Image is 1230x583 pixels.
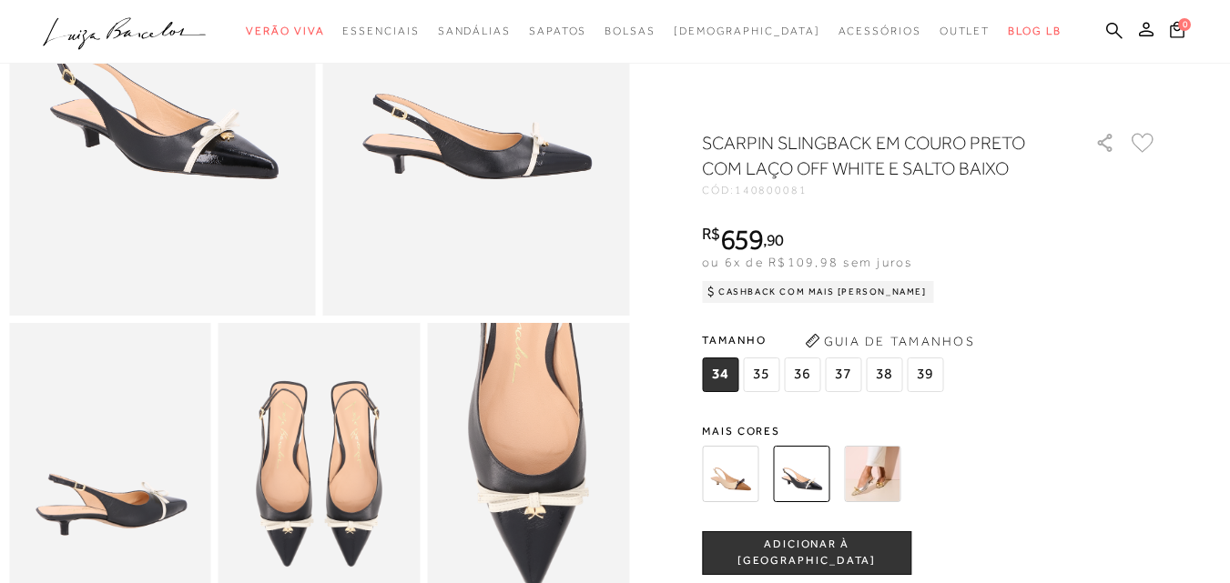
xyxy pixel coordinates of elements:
span: Acessórios [839,25,921,37]
i: , [763,232,784,248]
img: SCARPIN SLINGBACK EM COURO NATA COM BICO CARAMELO E SALTO BAIXO [702,446,758,502]
a: noSubCategoriesText [246,15,324,48]
a: noSubCategoriesText [940,15,991,48]
button: ADICIONAR À [GEOGRAPHIC_DATA] [702,531,911,575]
span: Verão Viva [246,25,324,37]
span: 659 [720,223,763,256]
span: Sandálias [438,25,511,37]
h1: SCARPIN SLINGBACK EM COURO PRETO COM LAÇO OFF WHITE E SALTO BAIXO [702,130,1043,181]
span: Sapatos [529,25,586,37]
img: SCARPIN SLINGBACK EM COURO PRETO COM LAÇO OFF WHITE E SALTO BAIXO [773,446,829,502]
span: Mais cores [702,426,1157,437]
div: CÓD: [702,185,1066,196]
a: noSubCategoriesText [839,15,921,48]
span: [DEMOGRAPHIC_DATA] [674,25,820,37]
span: 38 [866,357,902,392]
span: 39 [907,357,943,392]
a: noSubCategoriesText [342,15,419,48]
button: 0 [1164,20,1190,45]
a: noSubCategoriesText [529,15,586,48]
span: Outlet [940,25,991,37]
span: Tamanho [702,327,948,354]
div: Cashback com Mais [PERSON_NAME] [702,281,934,303]
span: 140800081 [735,184,808,196]
a: noSubCategoriesText [605,15,656,48]
span: ou 6x de R$109,98 sem juros [702,255,912,269]
span: Bolsas [605,25,656,37]
span: 35 [743,357,779,392]
a: BLOG LB [1008,15,1061,48]
a: noSubCategoriesText [674,15,820,48]
span: 34 [702,357,738,392]
span: 37 [825,357,861,392]
img: SCARPIN SLINGBACK METALIZADO PRATA COM BICO DOURADO E SALTO BAIXO [844,446,900,502]
span: 0 [1178,18,1191,31]
span: BLOG LB [1008,25,1061,37]
span: 90 [767,230,784,249]
span: Essenciais [342,25,419,37]
i: R$ [702,226,720,242]
span: ADICIONAR À [GEOGRAPHIC_DATA] [703,537,910,568]
button: Guia de Tamanhos [798,327,981,356]
a: noSubCategoriesText [438,15,511,48]
span: 36 [784,357,820,392]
